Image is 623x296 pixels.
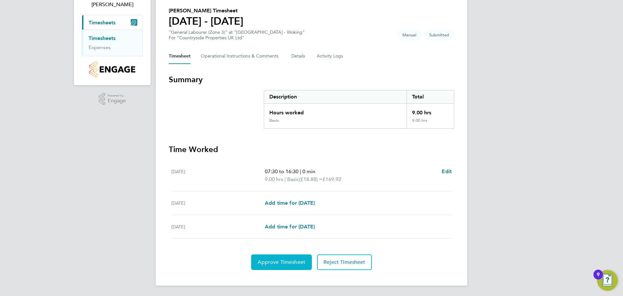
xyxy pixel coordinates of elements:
[424,30,454,40] span: This timesheet is Submitted.
[251,254,312,270] button: Approve Timesheet
[89,44,111,50] a: Expenses
[397,30,421,40] span: This timesheet was manually created.
[89,19,116,26] span: Timesheets
[317,254,372,270] button: Reject Timesheet
[300,168,301,174] span: |
[82,30,142,56] div: Timesheets
[285,176,286,182] span: |
[407,90,454,103] div: Total
[108,98,126,104] span: Engage
[265,176,283,182] span: 9.00 hrs
[169,48,190,64] button: Timesheet
[317,48,344,64] button: Activity Logs
[265,199,315,207] a: Add time for [DATE]
[264,90,454,129] div: Summary
[171,168,265,183] div: [DATE]
[265,200,315,206] span: Add time for [DATE]
[89,61,135,77] img: countryside-properties-logo-retina.png
[264,104,407,118] div: Hours worked
[302,168,315,174] span: 0 min
[407,104,454,118] div: 9.00 hrs
[265,168,299,174] span: 07:30 to 16:30
[82,1,143,8] span: Zsolt Radak
[171,223,265,231] div: [DATE]
[169,35,305,41] div: For "Countryside Properties UK Ltd"
[169,74,454,85] h3: Summary
[108,93,126,98] span: Powered by
[82,15,142,30] button: Timesheets
[169,15,243,28] h1: [DATE] - [DATE]
[287,175,299,183] span: Basic
[99,93,126,105] a: Powered byEngage
[171,199,265,207] div: [DATE]
[169,7,243,15] h2: [PERSON_NAME] Timesheet
[264,90,407,103] div: Description
[324,259,365,265] span: Reject Timesheet
[299,176,323,182] span: (£18.88) =
[597,275,600,283] div: 9
[269,118,279,123] div: Basic
[323,176,341,182] span: £169.92
[169,30,305,41] div: "General Labourer (Zone 3)" at "[GEOGRAPHIC_DATA] - Woking"
[201,48,281,64] button: Operational Instructions & Comments
[442,168,452,174] span: Edit
[597,270,618,291] button: Open Resource Center, 9 new notifications
[82,61,143,77] a: Go to home page
[442,168,452,175] a: Edit
[407,118,454,128] div: 9.00 hrs
[265,223,315,231] a: Add time for [DATE]
[291,48,306,64] button: Details
[265,224,315,230] span: Add time for [DATE]
[169,74,454,270] section: Timesheet
[258,259,305,265] span: Approve Timesheet
[89,35,116,41] a: Timesheets
[169,144,454,155] h3: Time Worked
